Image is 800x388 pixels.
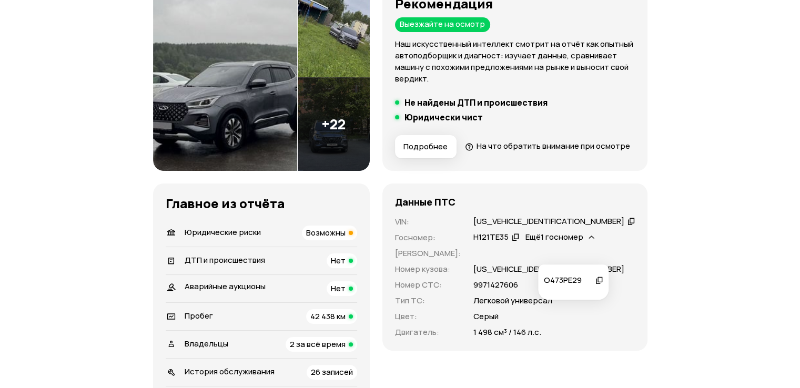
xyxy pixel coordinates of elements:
span: Возможны [306,227,346,238]
h5: Не найдены ДТП и происшествия [404,97,548,108]
span: Владельцы [185,338,228,349]
h4: Данные ПТС [395,196,455,208]
span: 42 438 км [310,311,346,322]
span: Аварийные аукционы [185,281,266,292]
span: На что обратить внимание при осмотре [477,140,630,151]
div: О473РЕ29 [544,275,592,286]
p: 1 498 см³ / 146 л.с. [473,326,541,338]
h5: Юридически чист [404,112,483,122]
span: История обслуживания [185,366,275,377]
p: Серый [473,311,499,322]
div: [US_VEHICLE_IDENTIFICATION_NUMBER] [473,216,624,227]
span: Ещё 1 госномер [525,231,583,242]
p: Госномер : [395,232,461,243]
span: ДТП и происшествия [185,254,265,266]
p: [US_VEHICLE_IDENTIFICATION_NUMBER] [473,263,624,275]
span: Нет [331,255,346,266]
div: Н121ТЕ35 [473,232,509,243]
p: 9971427606 [473,279,518,291]
div: Выезжайте на осмотр [395,17,490,32]
p: Номер СТС : [395,279,461,291]
p: Двигатель : [395,326,461,338]
p: Легковой универсал [473,295,552,307]
p: [PERSON_NAME] : [395,248,461,259]
span: 26 записей [311,366,353,377]
p: Цвет : [395,311,461,322]
h3: Главное из отчёта [166,196,357,211]
a: На что обратить внимание при осмотре [465,140,630,151]
span: Пробег [185,310,213,321]
span: Подробнее [403,141,448,152]
span: 2 за всё время [290,339,346,350]
p: Номер кузова : [395,263,461,275]
p: Наш искусственный интеллект смотрит на отчёт как опытный автоподборщик и диагност: изучает данные... [395,38,635,85]
button: Подробнее [395,135,457,158]
span: Юридические риски [185,227,261,238]
p: Тип ТС : [395,295,461,307]
span: Нет [331,283,346,294]
p: VIN : [395,216,461,228]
